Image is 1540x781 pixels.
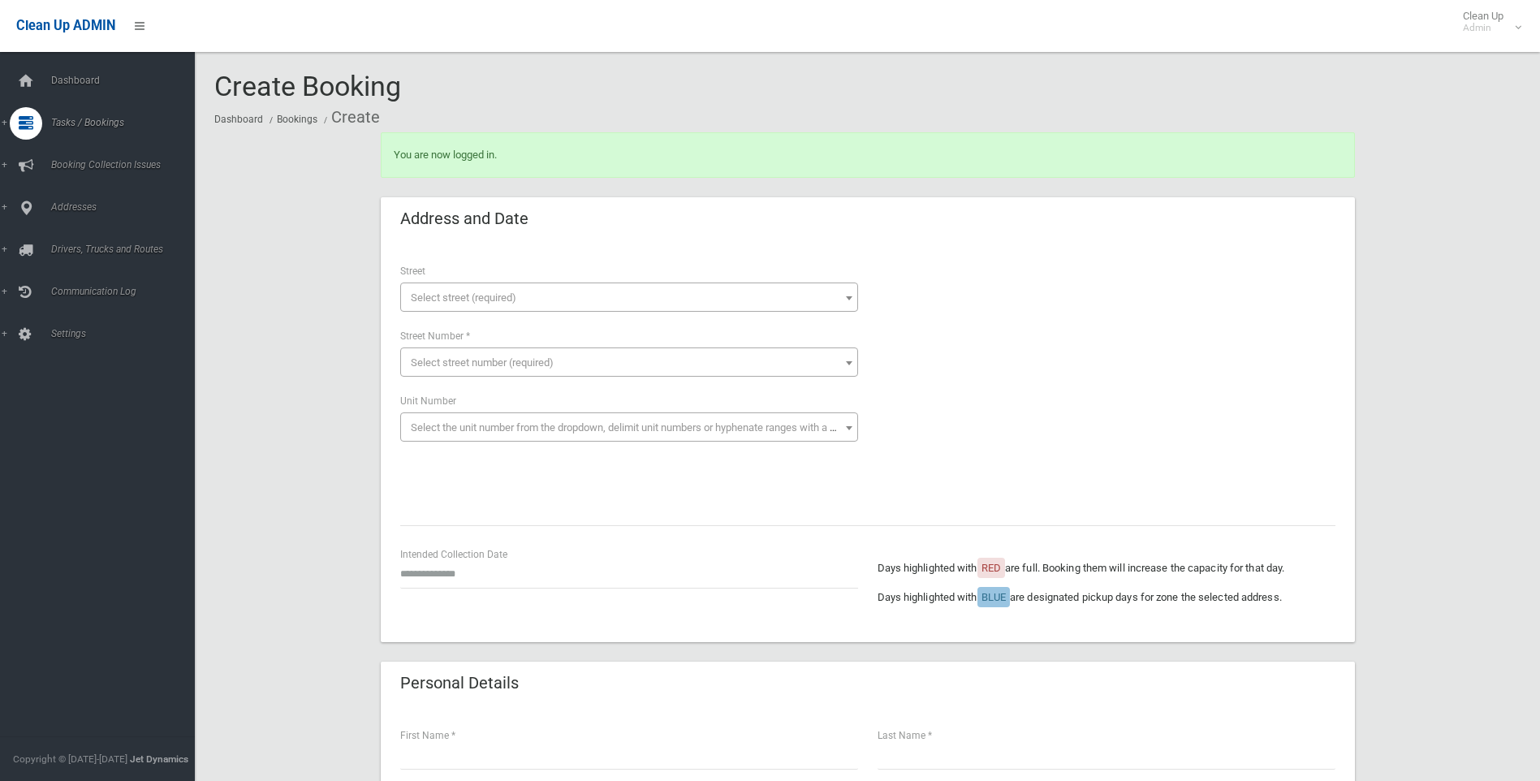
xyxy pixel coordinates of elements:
span: BLUE [981,591,1006,603]
span: Addresses [46,201,207,213]
div: You are now logged in. [381,132,1355,178]
span: Clean Up [1455,10,1520,34]
a: Dashboard [214,114,263,125]
strong: Jet Dynamics [130,753,188,765]
span: Select street (required) [411,291,516,304]
span: RED [981,562,1001,574]
span: Clean Up ADMIN [16,18,115,33]
header: Address and Date [381,203,548,235]
span: Copyright © [DATE]-[DATE] [13,753,127,765]
span: Dashboard [46,75,207,86]
span: Settings [46,328,207,339]
span: Booking Collection Issues [46,159,207,170]
p: Days highlighted with are designated pickup days for zone the selected address. [878,588,1335,607]
span: Tasks / Bookings [46,117,207,128]
header: Personal Details [381,667,538,699]
small: Admin [1463,22,1503,34]
span: Create Booking [214,70,401,102]
span: Select the unit number from the dropdown, delimit unit numbers or hyphenate ranges with a comma [411,421,865,434]
span: Select street number (required) [411,356,554,369]
p: Days highlighted with are full. Booking them will increase the capacity for that day. [878,559,1335,578]
span: Communication Log [46,286,207,297]
li: Create [320,102,380,132]
span: Drivers, Trucks and Routes [46,244,207,255]
a: Bookings [277,114,317,125]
